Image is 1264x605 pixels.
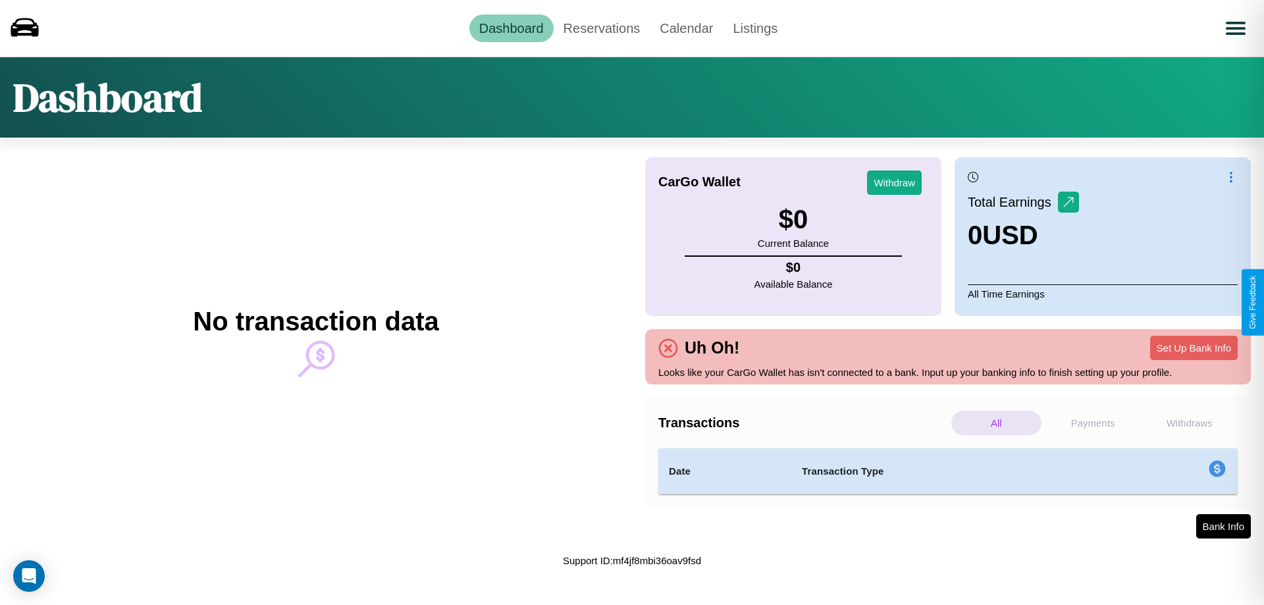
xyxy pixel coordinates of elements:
p: Support ID: mf4jf8mbi36oav9fsd [563,552,701,569]
h4: Transaction Type [802,463,1101,479]
p: All Time Earnings [968,284,1238,303]
h1: Dashboard [13,70,202,124]
p: All [951,411,1041,435]
h4: Transactions [658,415,948,431]
h2: No transaction data [193,307,438,336]
h3: 0 USD [968,221,1079,250]
h4: Uh Oh! [678,338,746,357]
p: Withdraws [1144,411,1234,435]
a: Listings [723,14,787,42]
table: simple table [658,448,1238,494]
h4: CarGo Wallet [658,174,741,190]
a: Calendar [650,14,723,42]
button: Bank Info [1196,514,1251,539]
div: Open Intercom Messenger [13,560,45,592]
a: Dashboard [469,14,554,42]
h4: Date [669,463,781,479]
button: Set Up Bank Info [1150,336,1238,360]
a: Reservations [554,14,650,42]
h3: $ 0 [758,205,829,234]
button: Withdraw [867,171,922,195]
div: Give Feedback [1248,276,1257,329]
p: Looks like your CarGo Wallet has isn't connected to a bank. Input up your banking info to finish ... [658,363,1238,381]
p: Available Balance [754,275,833,293]
p: Total Earnings [968,190,1058,214]
button: Open menu [1217,10,1254,47]
p: Payments [1048,411,1138,435]
p: Current Balance [758,234,829,252]
h4: $ 0 [754,260,833,275]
